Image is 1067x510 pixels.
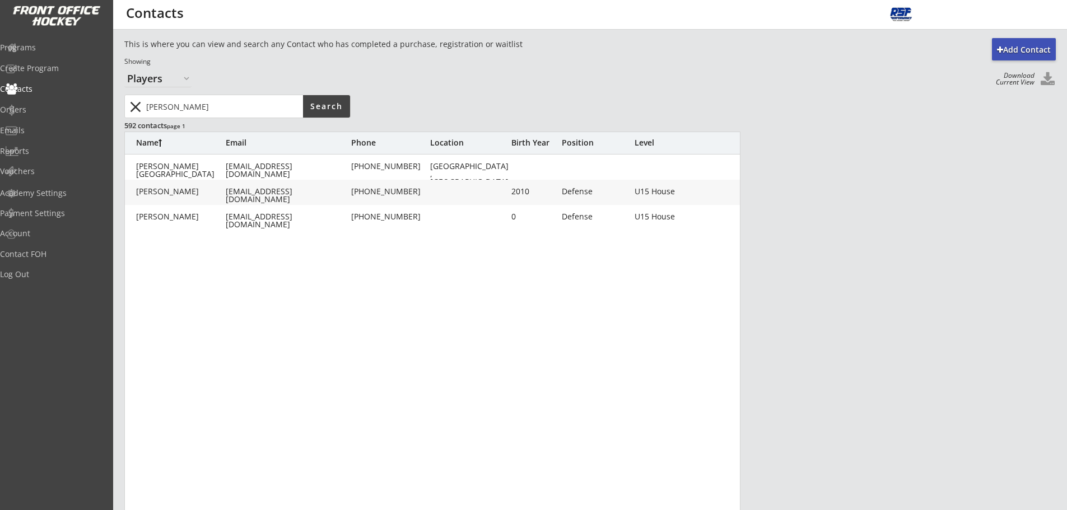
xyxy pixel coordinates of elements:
div: Download Current View [990,72,1035,86]
div: Name [136,139,226,147]
div: [PERSON_NAME] [136,188,226,195]
div: U15 House [635,188,702,195]
font: page 1 [167,122,185,130]
div: [EMAIL_ADDRESS][DOMAIN_NAME] [226,162,349,178]
div: U15 House [635,213,702,221]
button: close [126,98,145,116]
div: Level [635,139,702,147]
div: [PHONE_NUMBER] [351,213,430,221]
div: Showing [124,57,596,67]
div: [PHONE_NUMBER] [351,188,430,195]
div: This is where you can view and search any Contact who has completed a purchase, registration or w... [124,39,596,50]
div: Birth Year [511,139,556,147]
div: Defense [562,213,629,221]
div: Location [430,139,509,147]
div: [PERSON_NAME] [136,213,226,221]
div: 592 contacts [124,120,349,130]
div: 0 [511,213,556,221]
div: Position [562,139,629,147]
div: [PHONE_NUMBER] [351,162,430,170]
div: Defense [562,188,629,195]
button: Search [303,95,350,118]
div: [GEOGRAPHIC_DATA], [GEOGRAPHIC_DATA] [430,162,509,186]
div: Phone [351,139,430,147]
div: 2010 [511,188,556,195]
div: [PERSON_NAME][GEOGRAPHIC_DATA] [136,162,226,178]
button: Click to download all Contacts. Your browser settings may try to block it, check your security se... [1039,72,1056,87]
div: Add Contact [992,44,1056,55]
div: [EMAIL_ADDRESS][DOMAIN_NAME] [226,213,349,228]
div: Email [226,139,349,147]
div: [EMAIL_ADDRESS][DOMAIN_NAME] [226,188,349,203]
input: Type here... [144,95,303,118]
